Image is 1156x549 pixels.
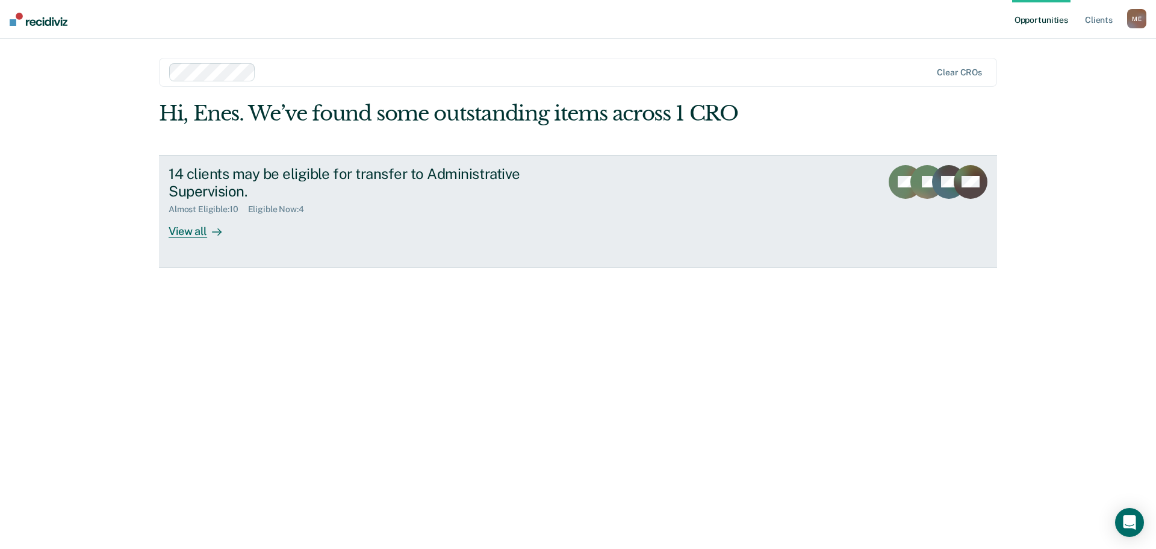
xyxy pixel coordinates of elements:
button: ME [1127,9,1146,28]
div: 14 clients may be eligible for transfer to Administrative Supervision. [169,165,591,200]
img: Recidiviz [10,13,67,26]
div: Hi, Enes. We’ve found some outstanding items across 1 CRO [159,101,830,126]
a: 14 clients may be eligible for transfer to Administrative Supervision.Almost Eligible:10Eligible ... [159,155,997,268]
div: M E [1127,9,1146,28]
div: Almost Eligible : 10 [169,204,248,215]
div: Clear CROs [937,67,982,78]
div: View all [169,215,236,238]
div: Open Intercom Messenger [1115,508,1144,537]
div: Eligible Now : 4 [248,204,314,215]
